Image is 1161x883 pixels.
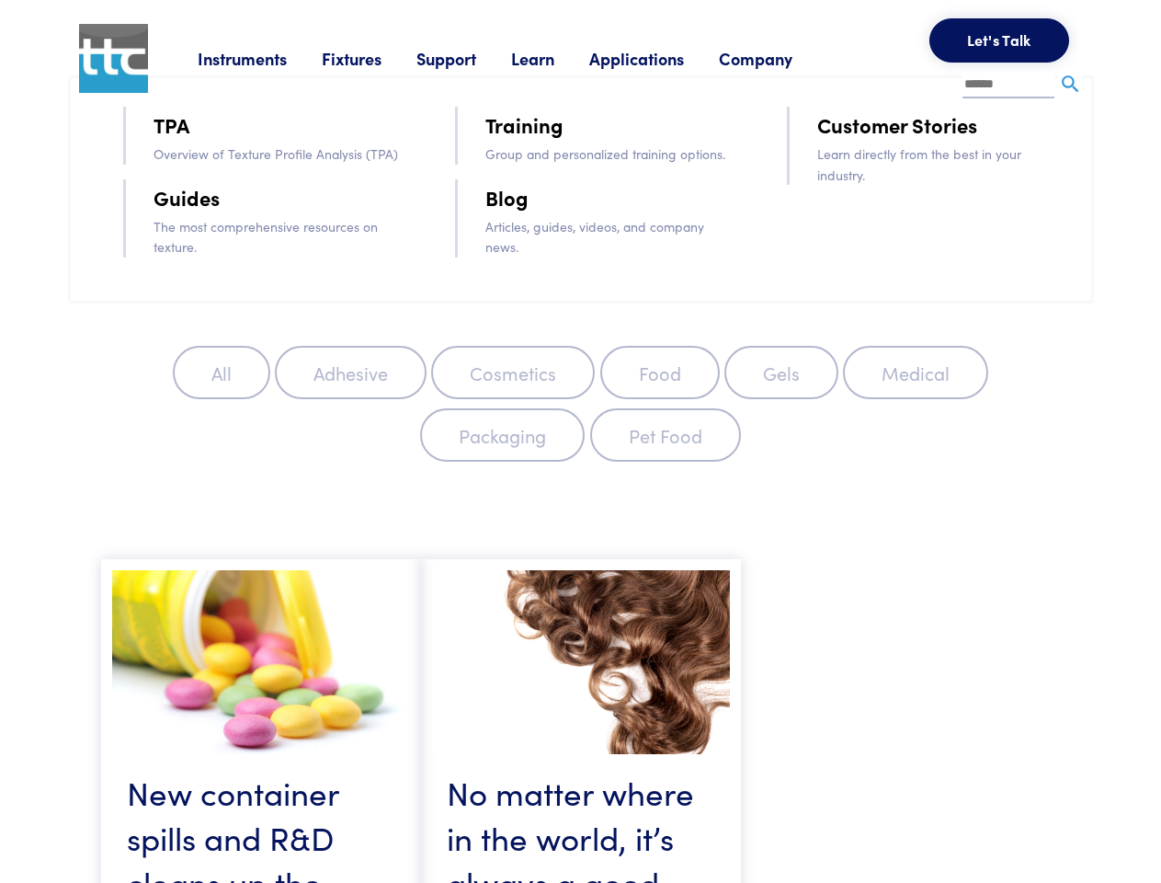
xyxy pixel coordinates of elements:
a: TPA [154,109,189,141]
a: Guides [154,181,220,213]
p: Group and personalized training options. [485,143,735,164]
a: Support [416,47,511,70]
p: The most comprehensive resources on texture. [154,216,404,258]
label: Food [600,346,720,399]
label: Gels [724,346,838,399]
a: Fixtures [322,47,416,70]
p: Articles, guides, videos, and company news. [485,216,735,258]
a: Training [485,109,563,141]
a: Learn [511,47,589,70]
button: Let's Talk [929,18,1069,63]
label: Medical [843,346,988,399]
label: Packaging [420,408,585,462]
label: Cosmetics [431,346,595,399]
img: haircare.jpg [432,570,730,754]
a: Customer Stories [817,109,977,141]
a: Applications [589,47,719,70]
a: Instruments [198,47,322,70]
img: nospillscontainer.jpg [112,570,410,754]
label: Pet Food [590,408,741,462]
a: Blog [485,181,529,213]
label: Adhesive [275,346,427,399]
label: All [173,346,270,399]
p: Learn directly from the best in your industry. [817,143,1067,185]
p: Overview of Texture Profile Analysis (TPA) [154,143,404,164]
img: ttc_logo_1x1_v1.0.png [79,24,148,93]
a: Company [719,47,827,70]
